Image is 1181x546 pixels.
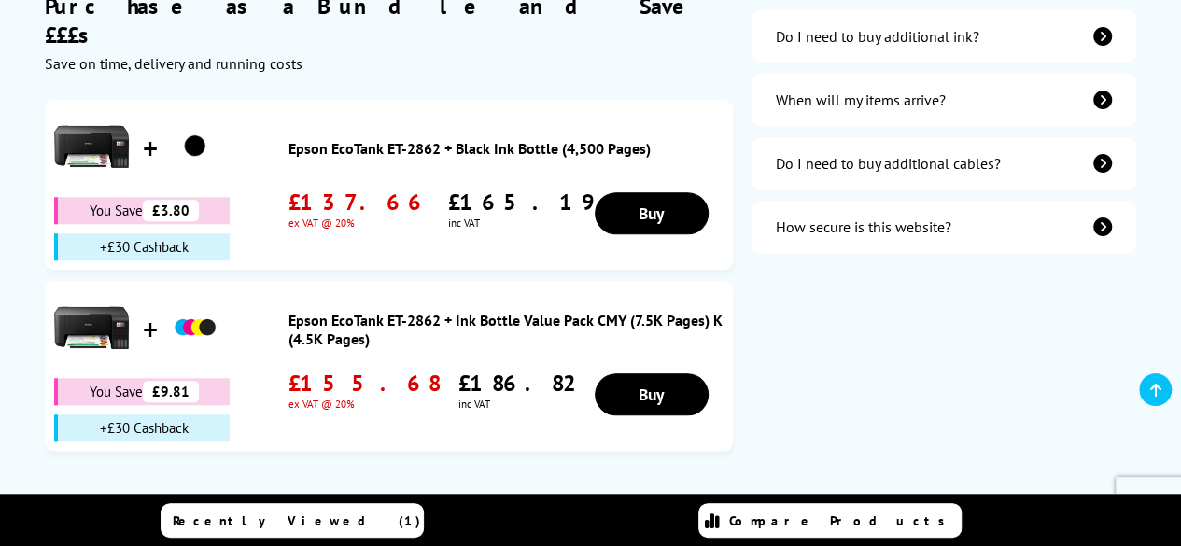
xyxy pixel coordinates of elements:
div: +£30 Cashback [54,414,230,441]
a: secure-website [752,201,1136,253]
a: Epson EcoTank ET-2862 + Ink Bottle Value Pack CMY (7.5K Pages) K (4.5K Pages) [288,311,724,348]
span: £165.19 [448,188,593,217]
img: Epson EcoTank ET-2862 + Ink Bottle Value Pack CMY (7.5K Pages) K (4.5K Pages) [54,290,129,365]
img: Epson EcoTank ET-2862 + Ink Bottle Value Pack CMY (7.5K Pages) K (4.5K Pages) [172,304,218,351]
a: additional-ink [752,10,1136,63]
div: How secure is this website? [776,217,951,236]
span: Recently Viewed (1) [173,512,421,529]
a: additional-cables [752,137,1136,189]
div: You Save [54,378,230,405]
a: items-arrive [752,74,1136,126]
span: ex VAT @ 20% [288,398,440,411]
span: £137.66 [288,188,429,217]
span: inc VAT [458,398,591,411]
a: Recently Viewed (1) [161,503,424,538]
span: inc VAT [448,217,593,230]
span: £155.68 [288,369,440,398]
a: Buy [595,373,709,415]
div: Do I need to buy additional cables? [776,154,1001,173]
a: Buy [595,192,709,234]
div: Save on time, delivery and running costs [45,54,733,73]
div: Do I need to buy additional ink? [776,27,979,46]
div: +£30 Cashback [54,233,230,260]
div: When will my items arrive? [776,91,946,109]
div: You Save [54,197,230,224]
span: Compare Products [729,512,955,529]
span: £186.82 [458,369,591,398]
img: Epson EcoTank ET-2862 + Black Ink Bottle (4,500 Pages) [172,123,218,170]
img: Epson EcoTank ET-2862 + Black Ink Bottle (4,500 Pages) [54,109,129,184]
a: Epson EcoTank ET-2862 + Black Ink Bottle (4,500 Pages) [288,139,724,158]
span: £9.81 [143,381,199,402]
span: £3.80 [143,200,199,221]
a: Compare Products [698,503,962,538]
span: ex VAT @ 20% [288,217,429,230]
